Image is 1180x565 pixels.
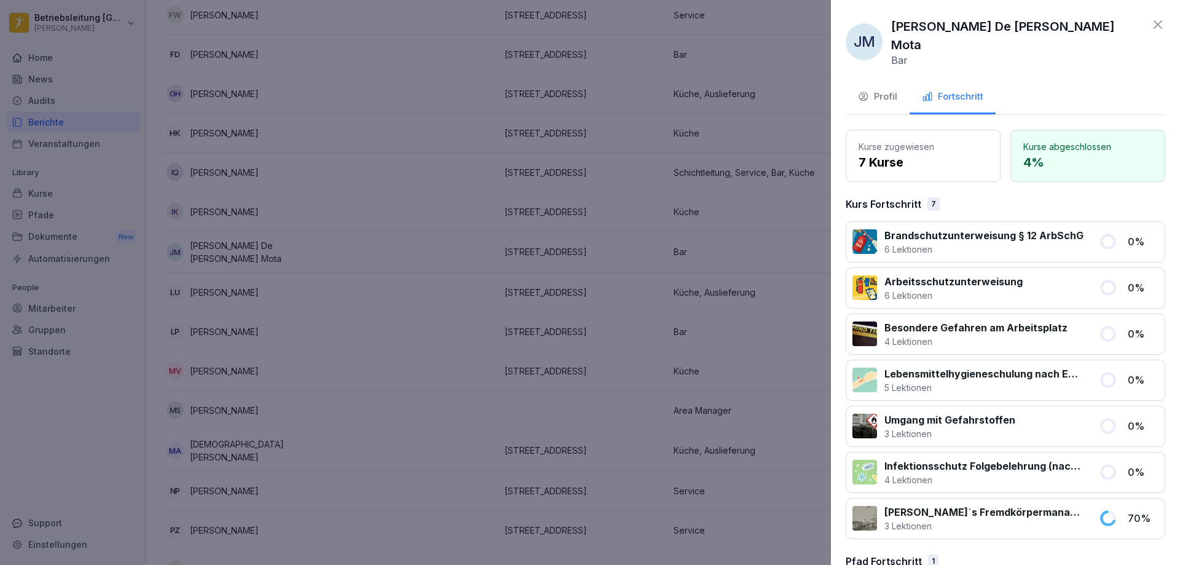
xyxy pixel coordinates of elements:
[884,413,1015,427] p: Umgang mit Gefahrstoffen
[884,381,1084,394] p: 5 Lektionen
[1128,280,1158,295] p: 0 %
[884,335,1068,348] p: 4 Lektionen
[884,459,1084,473] p: Infektionsschutz Folgebelehrung (nach §43 IfSG)
[858,90,897,104] div: Profil
[910,81,996,114] button: Fortschritt
[1128,326,1158,341] p: 0 %
[884,289,1023,302] p: 6 Lektionen
[884,228,1084,243] p: Brandschutzunterweisung § 12 ArbSchG
[859,153,988,172] p: 7 Kurse
[1023,153,1152,172] p: 4 %
[859,140,988,153] p: Kurse zugewiesen
[884,505,1084,520] p: [PERSON_NAME]`s Fremdkörpermanagement
[1128,234,1158,249] p: 0 %
[891,54,908,66] p: Bar
[891,17,1144,54] p: [PERSON_NAME] De [PERSON_NAME] Mota
[884,366,1084,381] p: Lebensmittelhygieneschulung nach EU-Verordnung (EG) Nr. 852 / 2004
[884,473,1084,486] p: 4 Lektionen
[846,197,921,211] p: Kurs Fortschritt
[884,320,1068,335] p: Besondere Gefahren am Arbeitsplatz
[1023,140,1152,153] p: Kurse abgeschlossen
[884,520,1084,532] p: 3 Lektionen
[1128,511,1158,526] p: 70 %
[846,23,883,60] div: JM
[846,81,910,114] button: Profil
[922,90,983,104] div: Fortschritt
[884,427,1015,440] p: 3 Lektionen
[1128,465,1158,480] p: 0 %
[1128,373,1158,387] p: 0 %
[884,274,1023,289] p: Arbeitsschutzunterweisung
[927,197,940,211] div: 7
[884,243,1084,256] p: 6 Lektionen
[1128,419,1158,433] p: 0 %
